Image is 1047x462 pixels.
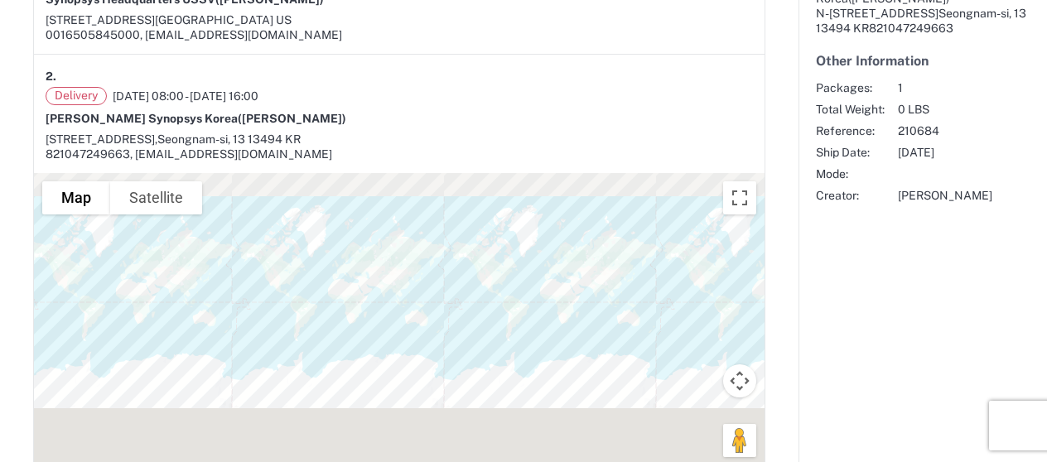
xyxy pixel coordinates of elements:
[46,147,753,161] div: 821047249663, [EMAIL_ADDRESS][DOMAIN_NAME]
[46,13,155,26] span: [STREET_ADDRESS]
[816,166,885,181] span: Mode:
[816,53,1030,69] h5: Other Information
[113,89,258,103] span: [DATE] 08:00 - [DATE] 16:00
[816,102,885,117] span: Total Weight:
[110,181,202,214] button: Show satellite imagery
[816,80,885,95] span: Packages:
[898,80,992,95] span: 1
[46,132,157,146] span: [STREET_ADDRESS],
[46,87,107,105] span: Delivery
[869,22,953,35] span: 821047249663
[898,188,992,203] span: [PERSON_NAME]
[155,13,292,26] span: [GEOGRAPHIC_DATA] US
[46,27,753,42] div: 0016505845000, [EMAIL_ADDRESS][DOMAIN_NAME]
[723,424,756,457] button: Drag Pegman onto the map to open Street View
[46,112,346,125] strong: [PERSON_NAME] Synopsys Korea
[898,123,992,138] span: 210684
[816,188,885,203] span: Creator:
[898,145,992,160] span: [DATE]
[42,181,110,214] button: Show street map
[898,102,992,117] span: 0 LBS
[157,132,301,146] span: Seongnam-si, 13 13494 KR
[723,181,756,214] button: Toggle fullscreen view
[723,364,756,397] button: Map camera controls
[238,112,346,125] span: ([PERSON_NAME])
[816,123,885,138] span: Reference:
[816,145,885,160] span: Ship Date:
[46,66,56,87] strong: 2.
